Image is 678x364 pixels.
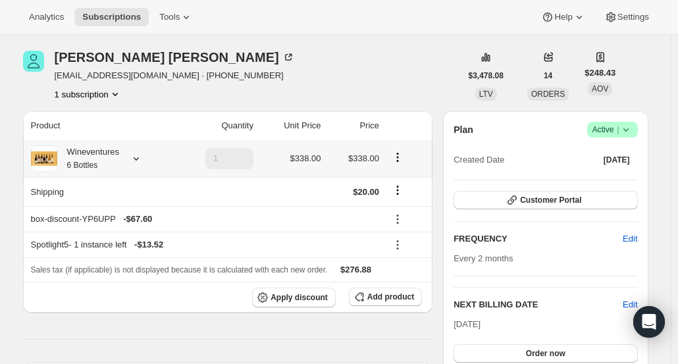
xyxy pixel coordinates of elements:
span: Add product [367,292,414,302]
h2: Plan [454,123,473,136]
th: Quantity [173,111,257,140]
button: Edit [623,298,637,311]
span: $338.00 [290,153,321,163]
button: Edit [615,228,645,249]
span: | [617,124,619,135]
button: Product actions [387,150,408,165]
span: LTV [479,90,493,99]
span: - $67.60 [123,213,152,226]
button: Tools [151,8,201,26]
span: Tools [159,12,180,22]
th: Shipping [23,177,174,206]
span: $3,478.08 [469,70,504,81]
button: Customer Portal [454,191,637,209]
span: [DATE] [604,155,630,165]
button: Analytics [21,8,72,26]
span: Active [592,123,633,136]
span: Settings [617,12,649,22]
div: Spotlight5 - 1 instance left [31,238,380,251]
th: Unit Price [257,111,325,140]
button: Apply discount [252,288,336,307]
span: Help [554,12,572,22]
span: Sales tax (if applicable) is not displayed because it is calculated with each new order. [31,265,328,274]
span: $338.00 [348,153,379,163]
span: $248.43 [585,66,615,80]
button: Order now [454,344,637,363]
span: Analytics [29,12,64,22]
span: Order now [526,348,565,359]
span: [DATE] [454,319,481,329]
button: Help [533,8,593,26]
span: Apply discount [271,292,328,303]
button: Subscriptions [74,8,149,26]
button: [DATE] [596,151,638,169]
div: Open Intercom Messenger [633,306,665,338]
span: 14 [544,70,552,81]
div: [PERSON_NAME] [PERSON_NAME] [55,51,295,64]
th: Price [325,111,384,140]
div: Wineventures [57,145,119,172]
button: $3,478.08 [461,66,511,85]
span: AOV [592,84,608,93]
small: 6 Bottles [67,161,98,170]
button: Settings [596,8,657,26]
div: box-discount-YP6UPP [31,213,380,226]
span: Every 2 months [454,253,513,263]
button: Add product [349,288,422,306]
h2: NEXT BILLING DATE [454,298,623,311]
span: Subscriptions [82,12,141,22]
span: Edit [623,232,637,246]
h2: FREQUENCY [454,232,623,246]
span: Created Date [454,153,504,167]
span: $276.88 [340,265,371,274]
span: $20.00 [353,187,379,197]
span: - $13.52 [134,238,163,251]
button: Product actions [55,88,122,101]
span: ORDERS [531,90,565,99]
button: Shipping actions [387,183,408,197]
button: 14 [536,66,560,85]
span: [EMAIL_ADDRESS][DOMAIN_NAME] · [PHONE_NUMBER] [55,69,295,82]
th: Product [23,111,174,140]
span: Ronald Barajas [23,51,44,72]
span: Customer Portal [520,195,581,205]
